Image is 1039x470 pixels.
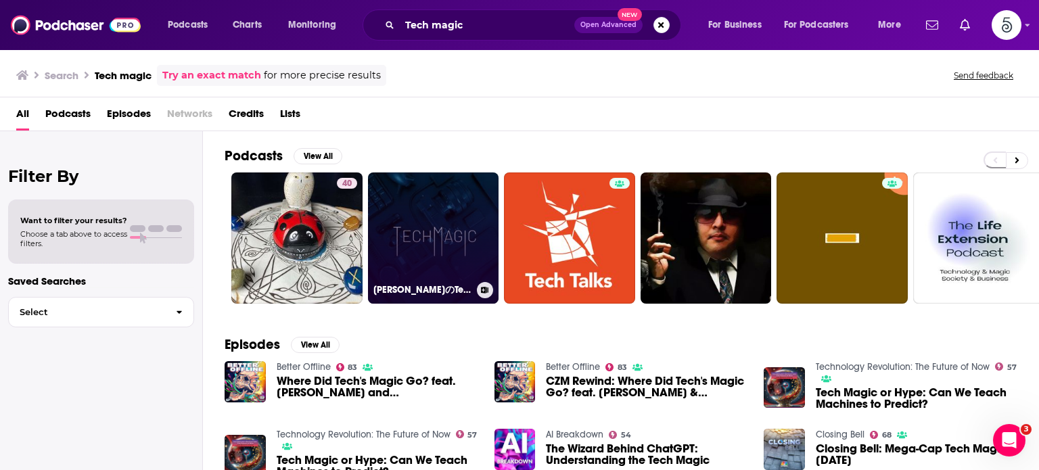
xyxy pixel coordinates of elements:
img: The Wizard Behind ChatGPT: Understanding the Tech Magic [494,429,536,470]
a: The Wizard Behind ChatGPT: Understanding the Tech Magic [546,443,747,466]
span: For Podcasters [784,16,849,34]
span: for more precise results [264,68,381,83]
a: CZM Rewind: Where Did Tech's Magic Go? feat. Alex Cranz & Michael Fisher [546,375,747,398]
h2: Podcasts [225,147,283,164]
span: More [878,16,901,34]
span: 83 [348,365,357,371]
img: Podchaser - Follow, Share and Rate Podcasts [11,12,141,38]
a: Episodes [107,103,151,131]
a: PodcastsView All [225,147,342,164]
h2: Episodes [225,336,280,353]
a: Show notifications dropdown [921,14,944,37]
button: open menu [699,14,779,36]
span: Networks [167,103,212,131]
button: View All [294,148,342,164]
img: CZM Rewind: Where Did Tech's Magic Go? feat. Alex Cranz & Michael Fisher [494,361,536,402]
span: For Business [708,16,762,34]
a: Credits [229,103,264,131]
span: Charts [233,16,262,34]
h3: Search [45,69,78,82]
a: 40 [231,172,363,304]
a: 54 [609,431,631,439]
a: Where Did Tech's Magic Go? feat. Alex Cranz and Michael Fisher [277,375,478,398]
button: open menu [279,14,354,36]
button: open menu [158,14,225,36]
a: Lists [280,103,300,131]
a: [PERSON_NAME]のTech Magic [368,172,499,304]
span: Want to filter your results? [20,216,127,225]
a: Podcasts [45,103,91,131]
iframe: Intercom live chat [993,424,1025,456]
a: 68 [870,431,892,439]
span: Select [9,308,165,316]
h2: Filter By [8,166,194,186]
span: 40 [342,177,352,191]
span: New [618,8,642,21]
h3: [PERSON_NAME]のTech Magic [373,284,471,296]
a: 83 [336,363,358,371]
button: Send feedback [950,70,1017,81]
a: EpisodesView All [225,336,340,353]
a: AI Breakdown [546,429,603,440]
a: Show notifications dropdown [954,14,975,37]
span: Podcasts [168,16,208,34]
span: Closing Bell: Mega-Cap Tech Magic [DATE] [816,443,1017,466]
div: Search podcasts, credits, & more... [375,9,694,41]
p: Saved Searches [8,275,194,287]
button: open menu [869,14,918,36]
button: open menu [775,14,869,36]
a: Charts [224,14,270,36]
button: Open AdvancedNew [574,17,643,33]
span: Choose a tab above to access filters. [20,229,127,248]
span: Monitoring [288,16,336,34]
a: 57 [995,362,1017,371]
button: Show profile menu [992,10,1021,40]
a: Tech Magic or Hype: Can We Teach Machines to Predict? [816,387,1017,410]
a: Better Offline [546,361,600,373]
img: Where Did Tech's Magic Go? feat. Alex Cranz and Michael Fisher [225,361,266,402]
span: 54 [621,432,631,438]
span: 83 [618,365,627,371]
a: Technology Revolution: The Future of Now [277,429,451,440]
a: Technology Revolution: The Future of Now [816,361,990,373]
span: 57 [467,432,477,438]
span: CZM Rewind: Where Did Tech's Magic Go? feat. [PERSON_NAME] & [PERSON_NAME] [546,375,747,398]
button: Select [8,297,194,327]
a: 83 [605,363,627,371]
span: 57 [1007,365,1017,371]
input: Search podcasts, credits, & more... [400,14,574,36]
a: Try an exact match [162,68,261,83]
img: Closing Bell: Mega-Cap Tech Magic 4/26/23 [764,429,805,470]
button: View All [291,337,340,353]
span: Where Did Tech's Magic Go? feat. [PERSON_NAME] and [PERSON_NAME] [277,375,478,398]
a: Closing Bell: Mega-Cap Tech Magic 4/26/23 [816,443,1017,466]
img: Tech Magic or Hype: Can We Teach Machines to Predict? [764,367,805,408]
span: Logged in as Spiral5-G2 [992,10,1021,40]
span: 3 [1021,424,1032,435]
a: 57 [456,430,478,438]
a: 40 [337,178,357,189]
a: Better Offline [277,361,331,373]
span: 68 [882,432,892,438]
h3: Tech magic [95,69,152,82]
a: All [16,103,29,131]
img: User Profile [992,10,1021,40]
a: Closing Bell [816,429,864,440]
span: Open Advanced [580,22,637,28]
